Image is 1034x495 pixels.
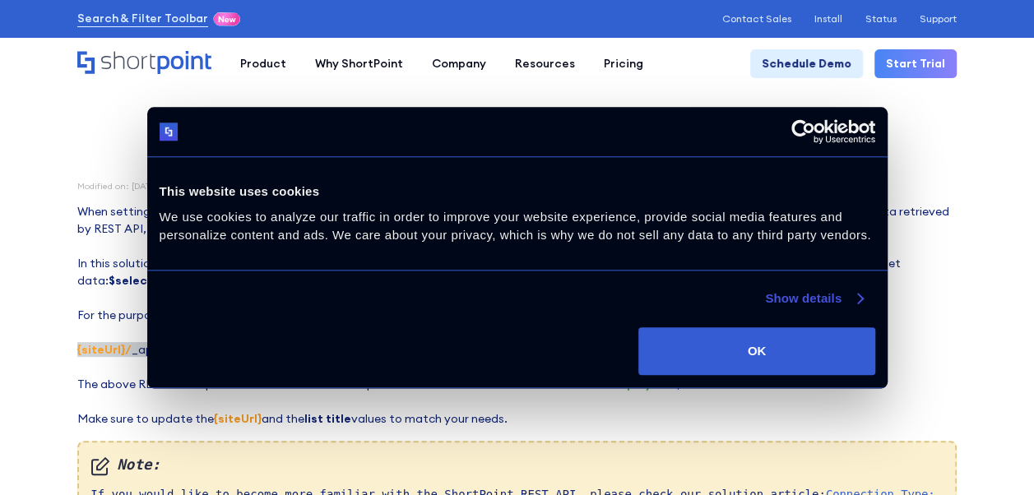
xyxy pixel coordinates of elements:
a: Status [865,13,897,25]
span: We use cookies to analyze our traffic in order to improve your website experience, provide social... [160,210,871,243]
strong: $select [109,273,153,288]
a: Show details [765,289,862,308]
div: This website uses cookies [160,182,875,201]
a: Pricing [590,49,658,78]
div: Modified on: [DATE] 3:03 PM [77,182,956,191]
div: Resources [515,55,575,72]
a: Schedule Demo [750,49,863,78]
a: Why ShortPoint [301,49,418,78]
a: Usercentrics Cookiebot - opens in a new window [731,119,875,144]
a: Install [814,13,842,25]
a: Product [226,49,301,78]
strong: list title [304,411,351,426]
img: logo [160,123,179,141]
em: Note: [90,454,943,475]
a: Search & Filter Toolbar [77,10,208,27]
strong: {siteUrl} [214,411,262,426]
div: Why ShortPoint [315,55,403,72]
a: Start Trial [874,49,957,78]
a: Home [77,51,211,76]
p: When setting up the connection for your SharePoint intranet, it might happen that you will need t... [77,203,956,428]
div: Company [432,55,486,72]
span: ‍ _api/web/lists/getbytitle(' ')/items [77,342,385,357]
strong: {siteUrl}/ [77,342,132,357]
a: Support [920,13,957,25]
a: Contact Sales [722,13,791,25]
a: Company [418,49,501,78]
div: Pricing [604,55,643,72]
div: Product [240,55,286,72]
a: Resources [501,49,590,78]
iframe: Chat Widget [738,304,1034,495]
button: OK [638,327,874,375]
